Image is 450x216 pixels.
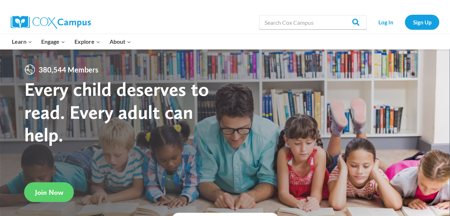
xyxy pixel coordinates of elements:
span: 380,544 Members [36,64,101,75]
nav: Secondary Navigation [370,15,439,29]
a: Sign Up [405,15,439,29]
span: Explore [74,37,100,46]
input: Search Cox Campus [259,15,367,29]
span: Join Now [35,188,63,197]
span: About [110,37,131,46]
strong: Every child deserves to read. Every adult can help. [24,78,209,146]
a: Join Now [24,182,74,202]
span: Learn [12,37,32,46]
nav: Primary Navigation [7,34,135,49]
img: Cox Campus [11,16,91,29]
span: Engage [41,37,65,46]
a: Log In [370,15,401,29]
